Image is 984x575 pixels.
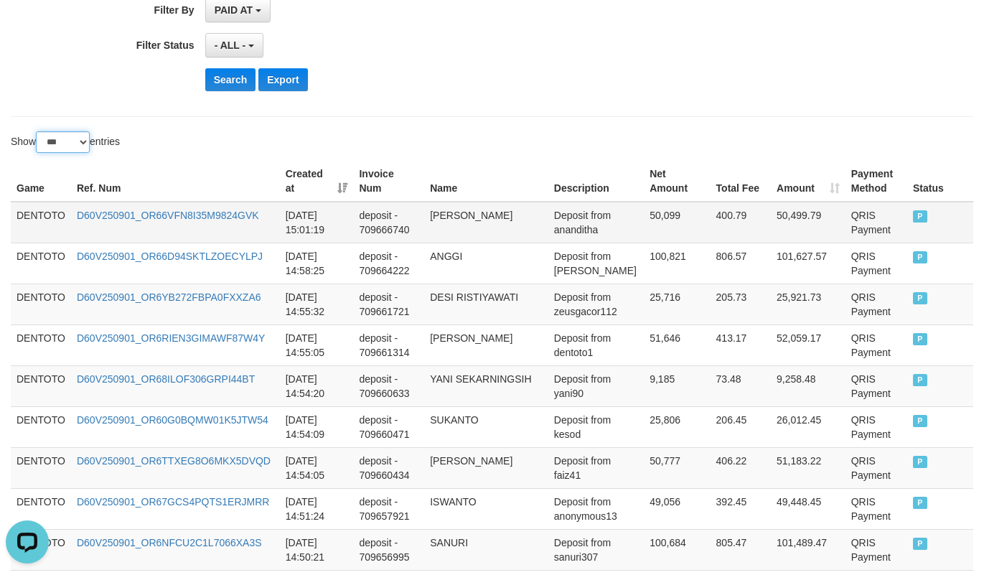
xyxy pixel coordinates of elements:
[424,529,548,570] td: SANURI
[11,447,71,488] td: DENTOTO
[771,488,845,529] td: 49,448.45
[205,68,256,91] button: Search
[845,365,907,406] td: QRIS Payment
[11,161,71,202] th: Game
[771,161,845,202] th: Amount: activate to sort column ascending
[353,365,424,406] td: deposit - 709660633
[771,202,845,243] td: 50,499.79
[548,324,644,365] td: Deposit from dentoto1
[913,497,927,509] span: PAID
[845,243,907,284] td: QRIS Payment
[11,202,71,243] td: DENTOTO
[913,292,927,304] span: PAID
[77,210,259,221] a: D60V250901_OR66VFN8I35M9824GVK
[205,33,263,57] button: - ALL -
[771,365,845,406] td: 9,258.48
[711,488,771,529] td: 392.45
[548,488,644,529] td: Deposit from anonymous13
[11,406,71,447] td: DENTOTO
[353,161,424,202] th: Invoice Num
[280,365,354,406] td: [DATE] 14:54:20
[353,202,424,243] td: deposit - 709666740
[913,210,927,223] span: PAID
[711,447,771,488] td: 406.22
[77,414,268,426] a: D60V250901_OR60G0BQMW01K5JTW54
[424,243,548,284] td: ANGGI
[845,161,907,202] th: Payment Method
[548,243,644,284] td: Deposit from [PERSON_NAME]
[77,332,265,344] a: D60V250901_OR6RIEN3GIMAWF87W4Y
[711,365,771,406] td: 73.48
[77,373,255,385] a: D60V250901_OR68ILOF306GRPI44BT
[644,243,710,284] td: 100,821
[77,251,263,262] a: D60V250901_OR66D94SKTLZOECYLPJ
[644,365,710,406] td: 9,185
[424,447,548,488] td: [PERSON_NAME]
[280,161,354,202] th: Created at: activate to sort column ascending
[280,447,354,488] td: [DATE] 14:54:05
[548,406,644,447] td: Deposit from kesod
[845,284,907,324] td: QRIS Payment
[548,529,644,570] td: Deposit from sanuri307
[424,324,548,365] td: [PERSON_NAME]
[424,202,548,243] td: [PERSON_NAME]
[353,488,424,529] td: deposit - 709657921
[424,284,548,324] td: DESI RISTIYAWATI
[353,447,424,488] td: deposit - 709660434
[771,447,845,488] td: 51,183.22
[353,406,424,447] td: deposit - 709660471
[845,488,907,529] td: QRIS Payment
[353,284,424,324] td: deposit - 709661721
[71,161,280,202] th: Ref. Num
[280,243,354,284] td: [DATE] 14:58:25
[644,447,710,488] td: 50,777
[845,529,907,570] td: QRIS Payment
[77,496,269,508] a: D60V250901_OR67GCS4PQTS1ERJMRR
[11,324,71,365] td: DENTOTO
[424,488,548,529] td: ISWANTO
[6,6,49,49] button: Open LiveChat chat widget
[353,243,424,284] td: deposit - 709664222
[77,291,261,303] a: D60V250901_OR6YB272FBPA0FXXZA6
[771,243,845,284] td: 101,627.57
[77,537,262,548] a: D60V250901_OR6NFCU2C1L7066XA3S
[644,284,710,324] td: 25,716
[548,365,644,406] td: Deposit from yani90
[845,324,907,365] td: QRIS Payment
[644,406,710,447] td: 25,806
[913,538,927,550] span: PAID
[548,447,644,488] td: Deposit from faiz41
[771,529,845,570] td: 101,489.47
[353,324,424,365] td: deposit - 709661314
[548,202,644,243] td: Deposit from ananditha
[548,161,644,202] th: Description
[11,131,120,153] label: Show entries
[845,202,907,243] td: QRIS Payment
[77,455,271,467] a: D60V250901_OR6TTXEG8O6MKX5DVQD
[711,202,771,243] td: 400.79
[771,406,845,447] td: 26,012.45
[711,161,771,202] th: Total Fee
[258,68,307,91] button: Export
[280,406,354,447] td: [DATE] 14:54:09
[711,406,771,447] td: 206.45
[711,529,771,570] td: 805.47
[845,406,907,447] td: QRIS Payment
[644,529,710,570] td: 100,684
[215,4,253,16] span: PAID AT
[424,406,548,447] td: SUKANTO
[548,284,644,324] td: Deposit from zeusgacor112
[644,202,710,243] td: 50,099
[11,488,71,529] td: DENTOTO
[711,243,771,284] td: 806.57
[424,161,548,202] th: Name
[913,374,927,386] span: PAID
[353,529,424,570] td: deposit - 709656995
[36,131,90,153] select: Showentries
[913,415,927,427] span: PAID
[845,447,907,488] td: QRIS Payment
[280,488,354,529] td: [DATE] 14:51:24
[424,365,548,406] td: YANI SEKARNINGSIH
[644,324,710,365] td: 51,646
[907,161,973,202] th: Status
